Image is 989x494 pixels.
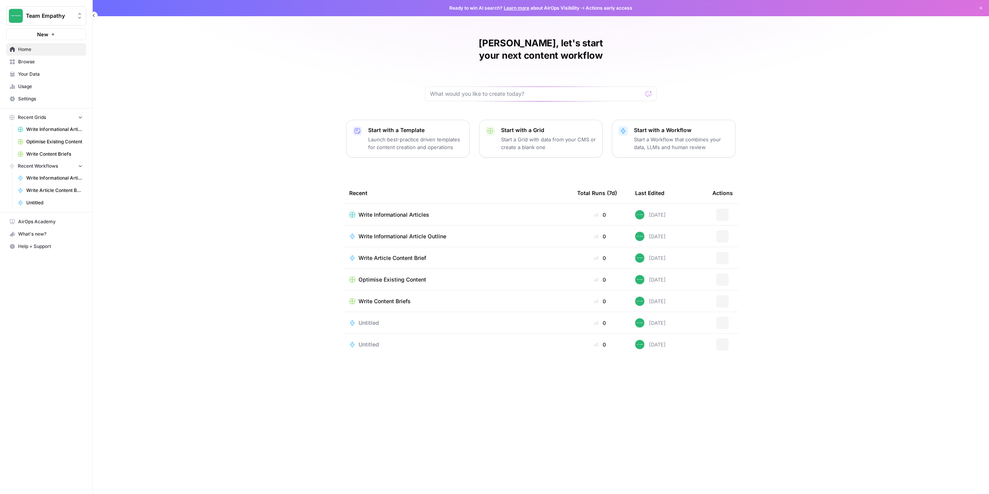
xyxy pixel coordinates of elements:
[26,126,83,133] span: Write Informational Articles
[586,5,632,12] span: Actions early access
[14,197,86,209] a: Untitled
[635,318,666,328] div: [DATE]
[712,182,733,204] div: Actions
[635,253,666,263] div: [DATE]
[14,136,86,148] a: Optimise Existing Content
[26,175,83,182] span: Write Informational Article Outline
[359,341,379,348] span: Untitled
[346,120,470,158] button: Start with a TemplateLaunch best-practice driven templates for content creation and operations
[7,228,86,240] div: What's new?
[349,297,565,305] a: Write Content Briefs
[6,29,86,40] button: New
[6,68,86,80] a: Your Data
[6,160,86,172] button: Recent Workflows
[26,187,83,194] span: Write Article Content Brief
[6,56,86,68] a: Browse
[18,95,83,102] span: Settings
[425,37,657,62] h1: [PERSON_NAME], let's start your next content workflow
[18,243,83,250] span: Help + Support
[577,211,623,219] div: 0
[349,319,565,327] a: Untitled
[18,58,83,65] span: Browse
[501,136,596,151] p: Start a Grid with data from your CMS or create a blank one
[6,240,86,253] button: Help + Support
[14,148,86,160] a: Write Content Briefs
[577,254,623,262] div: 0
[577,297,623,305] div: 0
[359,319,379,327] span: Untitled
[635,232,666,241] div: [DATE]
[479,120,603,158] button: Start with a GridStart a Grid with data from your CMS or create a blank one
[577,276,623,283] div: 0
[359,254,426,262] span: Write Article Content Brief
[14,184,86,197] a: Write Article Content Brief
[577,319,623,327] div: 0
[430,90,642,98] input: What would you like to create today?
[634,126,729,134] p: Start with a Workflow
[6,6,86,25] button: Workspace: Team Empathy
[18,163,58,170] span: Recent Workflows
[577,341,623,348] div: 0
[14,123,86,136] a: Write Informational Articles
[349,233,565,240] a: Write Informational Article Outline
[368,126,463,134] p: Start with a Template
[635,297,644,306] img: wwg0kvabo36enf59sssm51gfoc5r
[26,199,83,206] span: Untitled
[6,93,86,105] a: Settings
[14,172,86,184] a: Write Informational Article Outline
[9,9,23,23] img: Team Empathy Logo
[635,318,644,328] img: wwg0kvabo36enf59sssm51gfoc5r
[449,5,579,12] span: Ready to win AI search? about AirOps Visibility
[635,275,666,284] div: [DATE]
[349,211,565,219] a: Write Informational Articles
[635,253,644,263] img: wwg0kvabo36enf59sssm51gfoc5r
[635,232,644,241] img: wwg0kvabo36enf59sssm51gfoc5r
[577,182,617,204] div: Total Runs (7d)
[634,136,729,151] p: Start a Workflow that combines your data, LLMs and human review
[6,228,86,240] button: What's new?
[349,341,565,348] a: Untitled
[635,210,644,219] img: wwg0kvabo36enf59sssm51gfoc5r
[18,71,83,78] span: Your Data
[18,46,83,53] span: Home
[26,151,83,158] span: Write Content Briefs
[577,233,623,240] div: 0
[26,138,83,145] span: Optimise Existing Content
[635,182,664,204] div: Last Edited
[635,340,644,349] img: wwg0kvabo36enf59sssm51gfoc5r
[504,5,529,11] a: Learn more
[635,275,644,284] img: wwg0kvabo36enf59sssm51gfoc5r
[6,43,86,56] a: Home
[368,136,463,151] p: Launch best-practice driven templates for content creation and operations
[18,83,83,90] span: Usage
[612,120,736,158] button: Start with a WorkflowStart a Workflow that combines your data, LLMs and human review
[635,210,666,219] div: [DATE]
[501,126,596,134] p: Start with a Grid
[6,80,86,93] a: Usage
[26,12,73,20] span: Team Empathy
[349,276,565,283] a: Optimise Existing Content
[6,112,86,123] button: Recent Grids
[18,114,46,121] span: Recent Grids
[359,211,429,219] span: Write Informational Articles
[359,233,446,240] span: Write Informational Article Outline
[349,182,565,204] div: Recent
[635,297,666,306] div: [DATE]
[359,276,426,283] span: Optimise Existing Content
[349,254,565,262] a: Write Article Content Brief
[37,31,48,38] span: New
[6,216,86,228] a: AirOps Academy
[359,297,411,305] span: Write Content Briefs
[18,218,83,225] span: AirOps Academy
[635,340,666,349] div: [DATE]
